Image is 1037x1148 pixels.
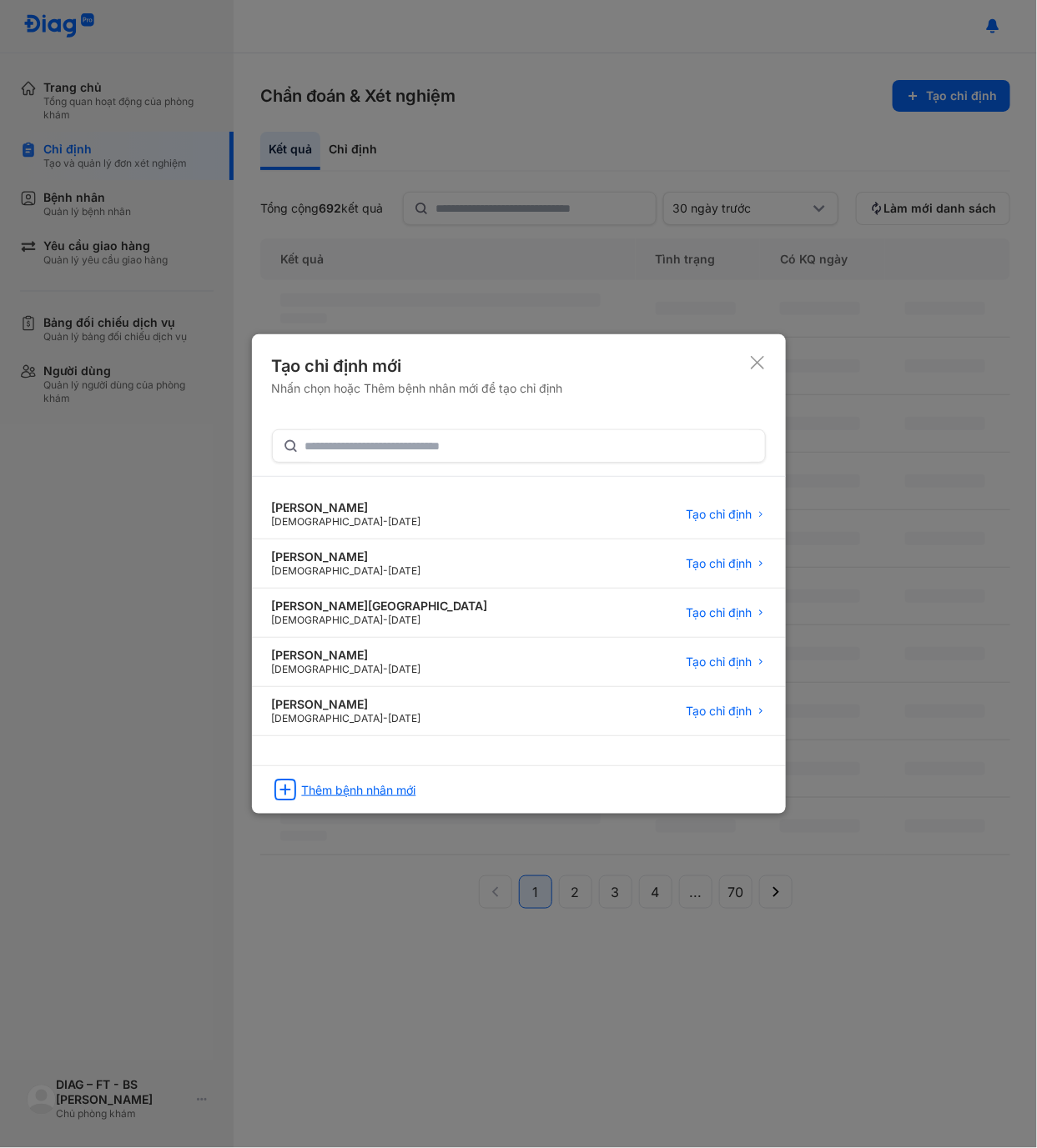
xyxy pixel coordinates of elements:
[302,783,416,798] div: Thêm bệnh nhân mới
[389,564,421,577] span: [DATE]
[272,614,384,626] span: [DEMOGRAPHIC_DATA]
[687,507,753,522] span: Tạo chỉ định
[272,549,421,564] div: [PERSON_NAME]
[687,654,753,669] span: Tạo chỉ định
[272,564,384,577] span: [DEMOGRAPHIC_DATA]
[272,648,421,663] div: [PERSON_NAME]
[272,515,384,528] span: [DEMOGRAPHIC_DATA]
[384,663,389,675] span: -
[384,712,389,724] span: -
[272,500,421,515] div: [PERSON_NAME]
[384,515,389,528] span: -
[389,712,421,724] span: [DATE]
[384,614,389,626] span: -
[687,556,753,571] span: Tạo chỉ định
[389,663,421,675] span: [DATE]
[389,614,421,626] span: [DATE]
[272,697,421,712] div: [PERSON_NAME]
[272,599,488,614] div: [PERSON_NAME][GEOGRAPHIC_DATA]
[389,515,421,528] span: [DATE]
[272,663,384,675] span: [DEMOGRAPHIC_DATA]
[384,564,389,577] span: -
[272,712,384,724] span: [DEMOGRAPHIC_DATA]
[272,381,563,396] div: Nhấn chọn hoặc Thêm bệnh nhân mới để tạo chỉ định
[272,354,563,378] div: Tạo chỉ định mới
[687,605,753,620] span: Tạo chỉ định
[687,704,753,719] span: Tạo chỉ định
